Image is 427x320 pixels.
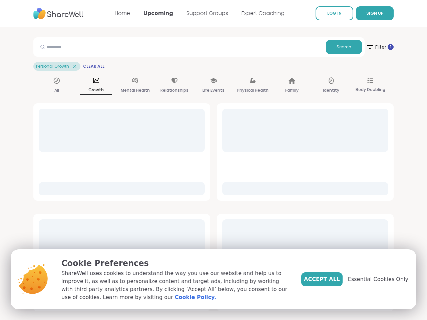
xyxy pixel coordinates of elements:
span: Personal Growth [36,64,69,69]
span: 1 [390,44,391,50]
span: LOG IN [327,10,342,16]
p: All [54,86,59,94]
p: Physical Health [237,86,269,94]
button: SIGN UP [356,6,394,20]
p: Identity [323,86,339,94]
p: Family [285,86,299,94]
a: Home [115,9,130,17]
p: Mental Health [121,86,150,94]
button: Search [326,40,362,54]
p: ShareWell uses cookies to understand the way you use our website and help us to improve it, as we... [61,269,291,301]
p: Relationships [160,86,188,94]
span: Clear All [83,64,104,69]
a: Support Groups [186,9,228,17]
a: Upcoming [143,9,173,17]
a: Expert Coaching [242,9,285,17]
span: Search [337,44,351,50]
p: Life Events [202,86,225,94]
span: SIGN UP [366,10,384,16]
p: Cookie Preferences [61,257,291,269]
img: ShareWell Nav Logo [33,4,83,23]
p: Growth [80,86,112,95]
button: Accept All [301,272,343,286]
a: LOG IN [316,6,353,20]
span: Essential Cookies Only [348,275,408,283]
p: Body Doubling [356,86,385,94]
span: Accept All [304,275,340,283]
span: Filter [366,39,394,55]
a: Cookie Policy. [175,293,216,301]
button: Filter 1 [366,37,394,57]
